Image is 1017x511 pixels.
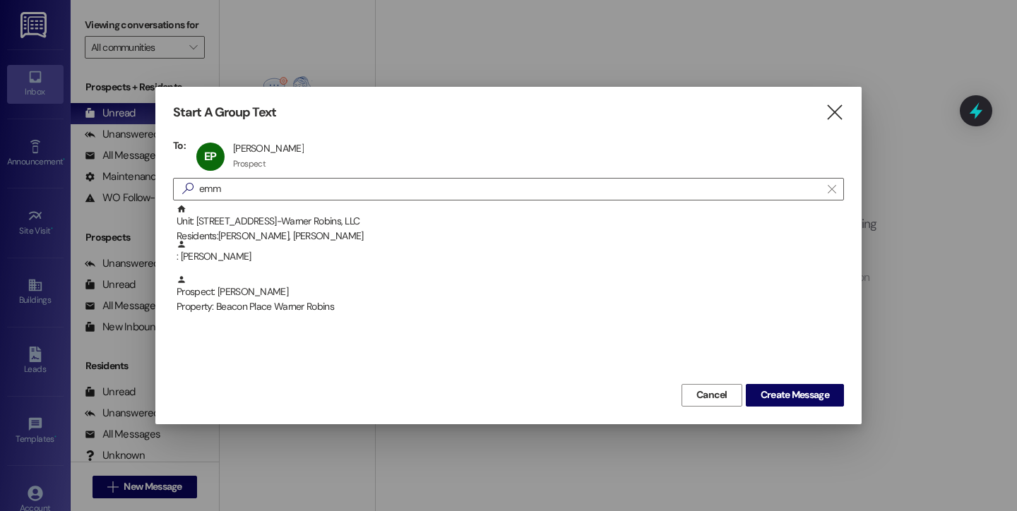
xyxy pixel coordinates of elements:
[233,142,304,155] div: [PERSON_NAME]
[199,179,821,199] input: Search for any contact or apartment
[173,275,844,310] div: Prospect: [PERSON_NAME]Property: Beacon Place Warner Robins
[825,105,844,120] i: 
[696,387,727,402] span: Cancel
[177,239,844,264] div: : [PERSON_NAME]
[177,204,844,244] div: Unit: [STREET_ADDRESS]-Warner Robins, LLC
[177,275,844,315] div: Prospect: [PERSON_NAME]
[177,229,844,244] div: Residents: [PERSON_NAME], [PERSON_NAME]
[828,184,835,195] i: 
[761,387,829,402] span: Create Message
[173,239,844,275] div: : [PERSON_NAME]
[177,181,199,196] i: 
[173,139,186,152] h3: To:
[682,384,742,407] button: Cancel
[746,384,844,407] button: Create Message
[204,149,216,164] span: EP
[173,104,276,121] h3: Start A Group Text
[173,204,844,239] div: Unit: [STREET_ADDRESS]-Warner Robins, LLCResidents:[PERSON_NAME], [PERSON_NAME]
[821,179,843,200] button: Clear text
[233,158,266,169] div: Prospect
[177,299,844,314] div: Property: Beacon Place Warner Robins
